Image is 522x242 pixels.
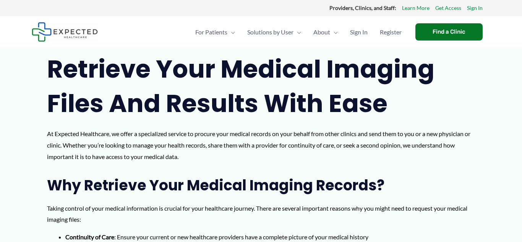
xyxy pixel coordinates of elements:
[467,3,483,13] a: Sign In
[227,19,235,45] span: Menu Toggle
[32,22,98,42] img: Expected Healthcare Logo - side, dark font, small
[415,23,483,41] a: Find a Clinic
[313,19,330,45] span: About
[380,19,402,45] span: Register
[374,19,408,45] a: Register
[47,176,475,195] h2: Why Retrieve Your Medical Imaging Records?
[189,19,241,45] a: For PatientsMenu Toggle
[330,19,338,45] span: Menu Toggle
[329,5,396,11] strong: Providers, Clinics, and Staff:
[293,19,301,45] span: Menu Toggle
[402,3,430,13] a: Learn More
[350,19,368,45] span: Sign In
[307,19,344,45] a: AboutMenu Toggle
[435,3,461,13] a: Get Access
[189,19,408,45] nav: Primary Site Navigation
[47,203,475,225] p: Taking control of your medical information is crucial for your healthcare journey. There are seve...
[47,128,475,162] p: At Expected Healthcare, we offer a specialized service to procure your medical records on your be...
[344,19,374,45] a: Sign In
[195,19,227,45] span: For Patients
[241,19,307,45] a: Solutions by UserMenu Toggle
[247,19,293,45] span: Solutions by User
[65,233,114,240] strong: Continuity of Care
[47,52,475,120] h1: Retrieve Your Medical Imaging Files and Results with Ease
